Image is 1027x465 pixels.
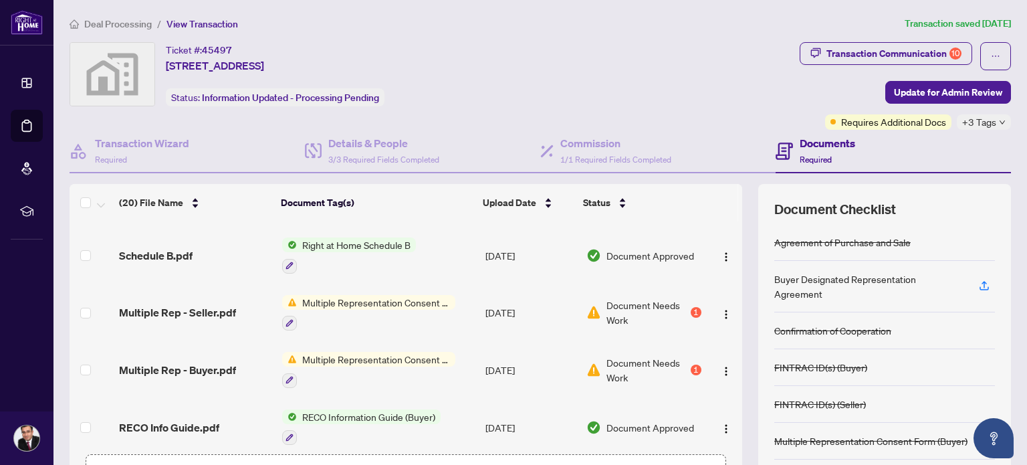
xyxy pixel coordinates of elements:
[297,352,455,367] span: Multiple Representation Consent Form (Buyer)
[14,426,39,451] img: Profile Icon
[715,359,737,381] button: Logo
[774,200,896,219] span: Document Checklist
[480,284,581,342] td: [DATE]
[606,355,688,385] span: Document Needs Work
[774,235,911,250] div: Agreement of Purchase and Sale
[282,238,416,274] button: Status IconRight at Home Schedule B
[483,195,536,210] span: Upload Date
[586,305,601,320] img: Document Status
[991,52,1000,61] span: ellipsis
[800,42,972,65] button: Transaction Communication10
[477,184,577,221] th: Upload Date
[119,248,193,264] span: Schedule B.pdf
[202,92,379,104] span: Information Updated - Processing Pending
[119,304,236,320] span: Multiple Rep - Seller.pdf
[721,252,731,262] img: Logo
[202,44,232,56] span: 45497
[841,114,946,129] span: Requires Additional Docs
[157,16,161,31] li: /
[119,195,183,210] span: (20) File Name
[297,238,416,252] span: Right at Home Schedule B
[297,409,441,424] span: RECO Information Guide (Buyer)
[606,298,688,327] span: Document Needs Work
[275,184,478,221] th: Document Tag(s)
[282,238,297,252] img: Status Icon
[166,18,238,30] span: View Transaction
[826,43,961,64] div: Transaction Communication
[119,362,236,378] span: Multiple Rep - Buyer.pdf
[282,409,297,424] img: Status Icon
[999,119,1006,126] span: down
[715,245,737,266] button: Logo
[282,352,455,388] button: Status IconMultiple Representation Consent Form (Buyer)
[606,248,694,263] span: Document Approved
[691,307,701,318] div: 1
[774,397,866,411] div: FINTRAC ID(s) (Seller)
[949,48,961,60] div: 10
[774,323,891,338] div: Confirmation of Cooperation
[560,135,671,151] h4: Commission
[894,82,1002,103] span: Update for Admin Review
[70,19,79,29] span: home
[774,434,967,448] div: Multiple Representation Consent Form (Buyer)
[560,155,671,165] span: 1/1 Required Fields Completed
[721,309,731,320] img: Logo
[715,302,737,323] button: Logo
[480,399,581,456] td: [DATE]
[586,363,601,377] img: Document Status
[774,272,963,301] div: Buyer Designated Representation Agreement
[962,114,996,130] span: +3 Tags
[95,155,127,165] span: Required
[800,135,855,151] h4: Documents
[114,184,275,221] th: (20) File Name
[282,409,441,446] button: Status IconRECO Information Guide (Buyer)
[282,352,297,367] img: Status Icon
[800,155,832,165] span: Required
[715,417,737,438] button: Logo
[70,43,154,106] img: svg%3e
[586,420,601,435] img: Document Status
[166,42,232,58] div: Ticket #:
[774,360,867,375] div: FINTRAC ID(s) (Buyer)
[885,81,1011,104] button: Update for Admin Review
[480,341,581,399] td: [DATE]
[328,135,439,151] h4: Details & People
[583,195,610,210] span: Status
[578,184,703,221] th: Status
[282,295,297,310] img: Status Icon
[166,58,264,74] span: [STREET_ADDRESS]
[328,155,439,165] span: 3/3 Required Fields Completed
[84,18,152,30] span: Deal Processing
[166,88,384,106] div: Status:
[721,424,731,434] img: Logo
[691,365,701,375] div: 1
[974,418,1014,458] button: Open asap
[95,135,189,151] h4: Transaction Wizard
[297,295,455,310] span: Multiple Representation Consent Form (Seller)
[282,295,455,331] button: Status IconMultiple Representation Consent Form (Seller)
[586,248,601,263] img: Document Status
[480,227,581,284] td: [DATE]
[905,16,1011,31] article: Transaction saved [DATE]
[721,366,731,377] img: Logo
[11,10,43,35] img: logo
[119,420,219,436] span: RECO Info Guide.pdf
[606,420,694,435] span: Document Approved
